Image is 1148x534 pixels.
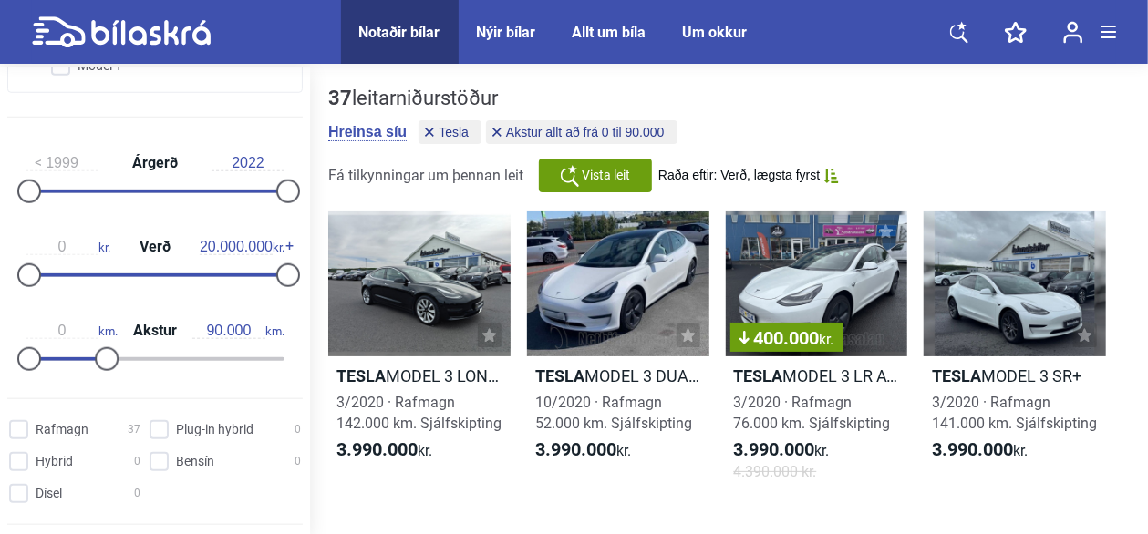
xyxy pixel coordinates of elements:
span: Árgerð [128,156,182,170]
span: kr. [535,439,631,461]
b: 3.990.000 [336,438,418,460]
span: 10/2020 · Rafmagn 52.000 km. Sjálfskipting [535,394,692,432]
h2: MODEL 3 LR AWD [726,365,908,386]
div: leitarniðurstöður [328,87,682,110]
a: Nýir bílar [477,24,536,41]
span: 0 [295,420,301,439]
span: km. [192,323,284,339]
b: 3.990.000 [734,438,815,460]
span: kr. [336,439,432,461]
span: Akstur [129,323,181,338]
a: TeslaMODEL 3 DUAL MOTOR LONG RANGE AWD10/2020 · Rafmagn52.000 km. Sjálfskipting3.990.000kr. [527,211,709,498]
h2: MODEL 3 LONG RANGE [328,365,511,386]
button: Raða eftir: Verð, lægsta fyrst [658,168,839,183]
span: Tesla [439,126,469,139]
span: kr. [200,239,284,255]
a: 400.000kr.TeslaMODEL 3 LR AWD3/2020 · Rafmagn76.000 km. Sjálfskipting3.990.000kr.4.390.000 kr. [726,211,908,498]
span: 3/2020 · Rafmagn 76.000 km. Sjálfskipting [734,394,891,432]
span: km. [26,323,118,339]
b: Tesla [734,366,783,385]
span: 0 [134,484,140,503]
h2: MODEL 3 SR+ [924,365,1106,386]
span: kr. [26,239,110,255]
span: Akstur allt að frá 0 til 90.000 [506,126,665,139]
span: Raða eftir: Verð, lægsta fyrst [658,168,820,183]
span: 37 [128,420,140,439]
b: 3.990.000 [932,438,1013,460]
span: kr. [734,439,830,461]
b: Tesla [535,366,584,385]
button: Akstur allt að frá 0 til 90.000 [486,120,677,144]
span: Plug-in hybrid [176,420,253,439]
span: Bensín [176,452,214,471]
span: Vista leit [583,166,631,185]
span: Rafmagn [36,420,88,439]
span: 3/2020 · Rafmagn 141.000 km. Sjálfskipting [932,394,1097,432]
b: 3.990.000 [535,438,616,460]
span: 400.000 [739,329,834,347]
a: Notaðir bílar [359,24,440,41]
span: kr. [932,439,1028,461]
span: 0 [295,452,301,471]
a: Um okkur [683,24,748,41]
button: Tesla [419,120,481,144]
span: Hybrid [36,452,73,471]
span: kr. [820,331,834,348]
span: 0 [134,452,140,471]
h2: MODEL 3 DUAL MOTOR LONG RANGE AWD [527,365,709,386]
span: Fá tilkynningar um þennan leit [328,167,523,184]
b: 37 [328,87,352,109]
span: Verð [135,240,175,254]
a: TeslaMODEL 3 LONG RANGE3/2020 · Rafmagn142.000 km. Sjálfskipting3.990.000kr. [328,211,511,498]
span: Dísel [36,484,62,503]
a: TeslaMODEL 3 SR+3/2020 · Rafmagn141.000 km. Sjálfskipting3.990.000kr. [924,211,1106,498]
span: 3/2020 · Rafmagn 142.000 km. Sjálfskipting [336,394,502,432]
img: user-login.svg [1063,21,1083,44]
b: Tesla [336,366,386,385]
a: Allt um bíla [573,24,646,41]
button: Hreinsa síu [328,123,407,141]
b: Tesla [932,366,981,385]
span: 4.390.000 kr. [734,461,817,482]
